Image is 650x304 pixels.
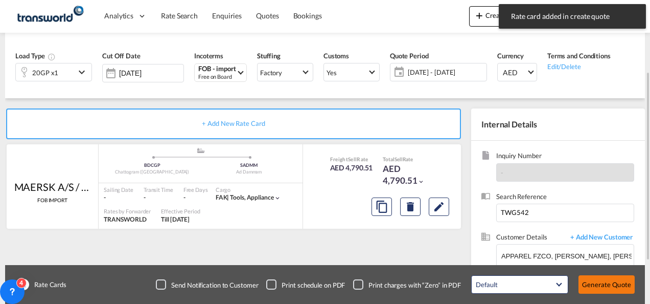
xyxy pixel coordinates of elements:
button: icon-plus 400-fgCreate Quote [469,6,530,27]
span: Enquiries [212,11,242,20]
button: Generate Quote [578,275,635,294]
div: Default [476,280,497,289]
span: Search Reference [496,192,634,204]
md-icon: icon-calendar [390,66,403,78]
div: MAERSK A/S / TDWC-DUBAI [14,180,91,194]
span: Load Type [15,52,56,60]
md-checkbox: Checkbox No Ink [266,279,345,290]
div: - [144,193,173,202]
div: tools, appliance [216,193,274,202]
span: Customer Details [496,232,565,244]
img: f753ae806dec11f0841701cdfdf085c0.png [15,5,84,28]
md-icon: icon-chevron-down [274,194,281,202]
div: AED 4,790.51 [330,163,373,173]
span: FAK [216,193,230,201]
span: + Add New Customer [565,232,634,244]
div: Total Rate [383,156,434,163]
span: Currency [497,52,524,60]
span: | [227,193,229,201]
div: SADMM [201,162,298,169]
div: Cargo [216,186,281,193]
span: Till [DATE] [161,215,190,223]
div: Edit/Delete [547,61,611,71]
div: Sailing Date [104,186,133,193]
button: Copy [372,198,392,216]
div: Till 30 Sep 2025 [161,215,190,224]
span: Incoterms [194,52,223,60]
md-icon: icon-information-outline [48,53,56,61]
input: Enter search reference [496,204,634,222]
span: Terms and Conditions [547,52,611,60]
div: Yes [327,69,337,77]
div: Chattogram ([GEOGRAPHIC_DATA]) [104,169,201,176]
span: Quote Period [390,52,429,60]
span: + Add New Rate Card [202,119,265,127]
span: Analytics [104,11,133,21]
input: Enter Customer Details [501,245,634,268]
span: Stuffing [257,52,281,60]
span: TRANSWORLD [104,215,147,223]
input: Select [119,69,183,77]
div: Print charges with “Zero” in PDF [368,280,461,290]
div: Effective Period [161,207,200,215]
span: Customs [323,52,349,60]
md-icon: icon-chevron-down [76,66,91,78]
md-select: Select Customs: Yes [323,63,380,81]
md-select: Select Incoterms: FOB - import Free on Board [194,63,247,82]
md-icon: assets/icons/custom/ship-fill.svg [195,148,207,153]
div: Free on Board [198,73,236,80]
md-checkbox: Checkbox No Ink [353,279,461,290]
div: TRANSWORLD [104,215,151,224]
span: Sell [394,156,403,162]
div: Send Notification to Customer [171,280,258,290]
span: - [501,168,503,177]
div: + Add New Rate Card [6,108,461,139]
span: Inquiry Number [496,151,634,163]
span: Rate Cards [29,280,66,289]
span: Rate card added in create quote [508,11,637,21]
md-checkbox: Checkbox No Ink [156,279,258,290]
div: FOB - import [198,65,236,73]
md-icon: icon-chevron-down [417,178,425,185]
md-select: Select Currency: د.إ AEDUnited Arab Emirates Dirham [497,63,537,81]
button: Delete [400,198,421,216]
div: - [183,193,185,202]
div: Rates by Forwarder [104,207,151,215]
span: Quotes [256,11,278,20]
div: AED 4,790.51 [383,163,434,187]
span: Sell [348,156,357,162]
md-icon: assets/icons/custom/copyQuote.svg [376,201,388,213]
div: Transit Time [144,186,173,193]
span: FOB IMPORT [37,197,67,204]
span: [DATE] - [DATE] [405,65,486,79]
md-select: Select Stuffing: Factory [257,63,313,81]
div: Free Days [183,186,208,193]
div: Factory [260,69,282,77]
md-icon: icon-plus 400-fg [473,9,485,21]
div: BDCGP [104,162,201,169]
span: Rate Search [161,11,198,20]
button: Edit [429,198,449,216]
div: Freight Rate [330,156,373,163]
div: Print schedule on PDF [282,280,345,290]
span: Cut Off Date [102,52,141,60]
div: 20GP x1icon-chevron-down [15,63,92,81]
span: Bookings [293,11,322,20]
span: [DATE] - [DATE] [408,68,484,77]
div: 20GP x1 [32,66,58,80]
div: Ad Dammam [201,169,298,176]
div: Internal Details [471,108,645,140]
span: AED [503,68,526,78]
div: - [104,193,133,202]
